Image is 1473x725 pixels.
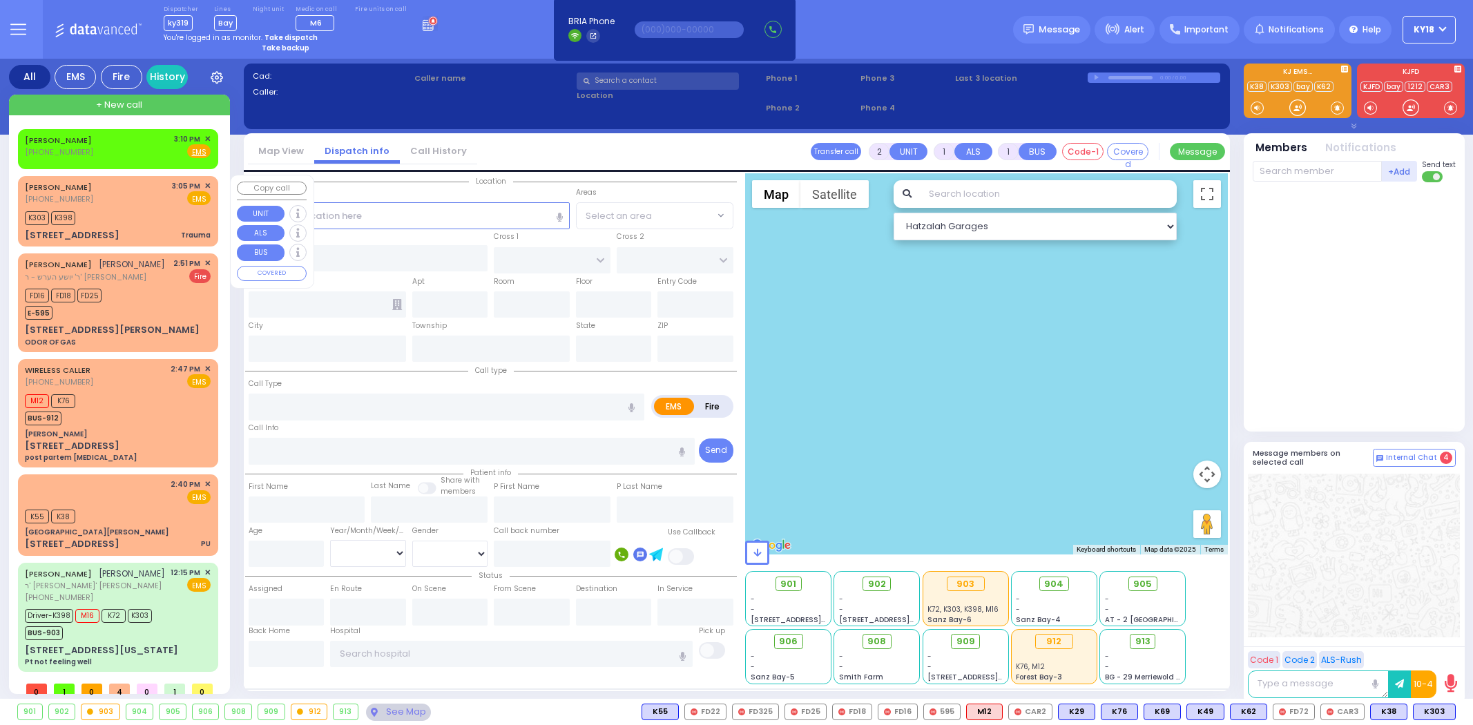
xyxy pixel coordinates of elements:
small: Share with [441,475,480,485]
span: ky319 [164,15,193,31]
span: FD18 [51,289,75,302]
a: Call History [400,144,477,157]
div: Pt not feeling well [25,657,92,667]
div: 912 [291,704,327,719]
span: 0 [192,684,213,694]
label: Cross 1 [494,231,519,242]
span: M6 [310,17,322,28]
span: Phone 2 [766,102,856,114]
label: Fire [693,398,732,415]
img: red-radio-icon.svg [791,708,798,715]
div: EMS [55,65,96,89]
div: K62 [1230,704,1267,720]
span: BUS-903 [25,626,63,640]
span: - [1016,594,1020,604]
span: ✕ [204,180,211,192]
a: 1212 [1405,81,1425,92]
div: BLS [1413,704,1456,720]
button: BUS [237,244,285,261]
img: Google [749,536,794,554]
div: PU [201,539,211,549]
span: [STREET_ADDRESS][PERSON_NAME] [751,615,881,625]
span: - [1105,604,1109,615]
span: FD25 [77,289,102,302]
div: 904 [126,704,153,719]
span: 904 [1044,577,1063,591]
span: M12 [25,394,49,408]
div: [STREET_ADDRESS] [25,439,119,453]
button: Code-1 [1062,143,1104,160]
span: 2:47 PM [171,364,200,374]
span: BUS-912 [25,412,61,425]
span: Status [472,570,510,581]
div: FD325 [732,704,779,720]
div: [STREET_ADDRESS] [25,229,119,242]
span: Forest Bay-3 [1016,672,1062,682]
button: UNIT [889,143,927,160]
button: Copy call [237,182,307,195]
div: BLS [1101,704,1138,720]
span: 909 [956,635,975,648]
span: 12:15 PM [171,568,200,578]
img: red-radio-icon.svg [1014,708,1021,715]
label: Location [577,90,761,101]
span: Phone 4 [860,102,950,114]
span: - [927,651,932,661]
a: K62 [1314,81,1334,92]
span: EMS [187,374,211,388]
a: [PERSON_NAME] [25,568,92,579]
label: Last 3 location [955,72,1088,84]
img: message.svg [1023,24,1034,35]
span: AT - 2 [GEOGRAPHIC_DATA] [1105,615,1207,625]
span: K55 [25,510,49,523]
div: FD25 [784,704,827,720]
label: Gender [412,525,439,536]
span: Bay [214,15,237,31]
a: Dispatch info [314,144,400,157]
span: ✕ [204,258,211,269]
span: Phone 1 [766,72,856,84]
img: red-radio-icon.svg [738,708,745,715]
span: 1 [54,684,75,694]
a: CAR3 [1427,81,1452,92]
span: 902 [868,577,886,591]
div: 908 [225,704,251,719]
span: You're logged in as monitor. [164,32,262,43]
label: Floor [576,276,593,287]
label: Caller name [414,72,572,84]
label: From Scene [494,583,536,594]
button: Code 1 [1248,651,1280,668]
button: Code 2 [1282,651,1317,668]
span: Important [1184,23,1229,36]
button: 10-4 [1411,670,1436,698]
div: All [9,65,50,89]
button: Message [1170,143,1225,160]
input: Search location [920,180,1176,208]
div: [STREET_ADDRESS] [25,537,119,551]
span: 0 [81,684,102,694]
input: Search member [1253,161,1382,182]
div: 903 [81,704,119,719]
label: En Route [330,583,362,594]
button: Members [1255,140,1307,156]
label: Destination [576,583,617,594]
div: K55 [642,704,679,720]
span: 3:10 PM [174,134,200,144]
span: ✕ [204,567,211,579]
span: - [751,661,755,672]
label: Call back number [494,525,559,536]
span: [PERSON_NAME] [99,258,165,270]
label: Apt [412,276,425,287]
label: Assigned [249,583,282,594]
span: Patient info [463,467,518,478]
span: 901 [780,577,796,591]
div: 913 [334,704,358,719]
label: Hospital [330,626,360,637]
div: BLS [1058,704,1095,720]
div: BLS [642,704,679,720]
span: ✕ [204,478,211,490]
span: 0 [137,684,157,694]
span: EMS [187,191,211,205]
span: 4 [109,684,130,694]
span: 4 [1440,452,1452,464]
